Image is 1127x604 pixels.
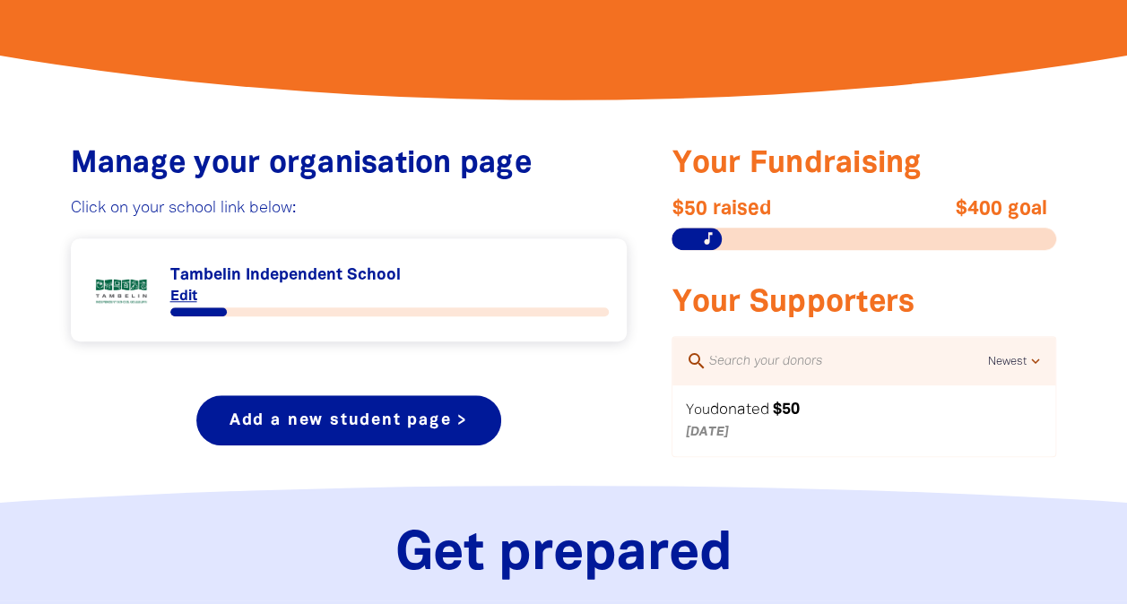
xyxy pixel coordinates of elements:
[700,230,716,246] i: music_note
[685,350,707,372] i: search
[772,402,799,417] em: $50
[672,385,1055,455] div: Paginated content
[71,198,628,220] p: Click on your school link below:
[672,198,864,220] span: $50 raised
[395,531,733,580] span: Get prepared
[196,395,501,445] a: Add a new student page >
[854,198,1047,220] span: $400 goal
[709,402,768,417] span: donated
[71,151,532,178] span: Manage your organisation page
[672,151,922,178] span: Your Fundraising
[707,349,987,373] input: Search your donors
[89,256,610,324] div: Paginated content
[685,422,994,444] p: [DATE]
[672,289,915,317] span: Your Supporters
[685,404,709,417] em: You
